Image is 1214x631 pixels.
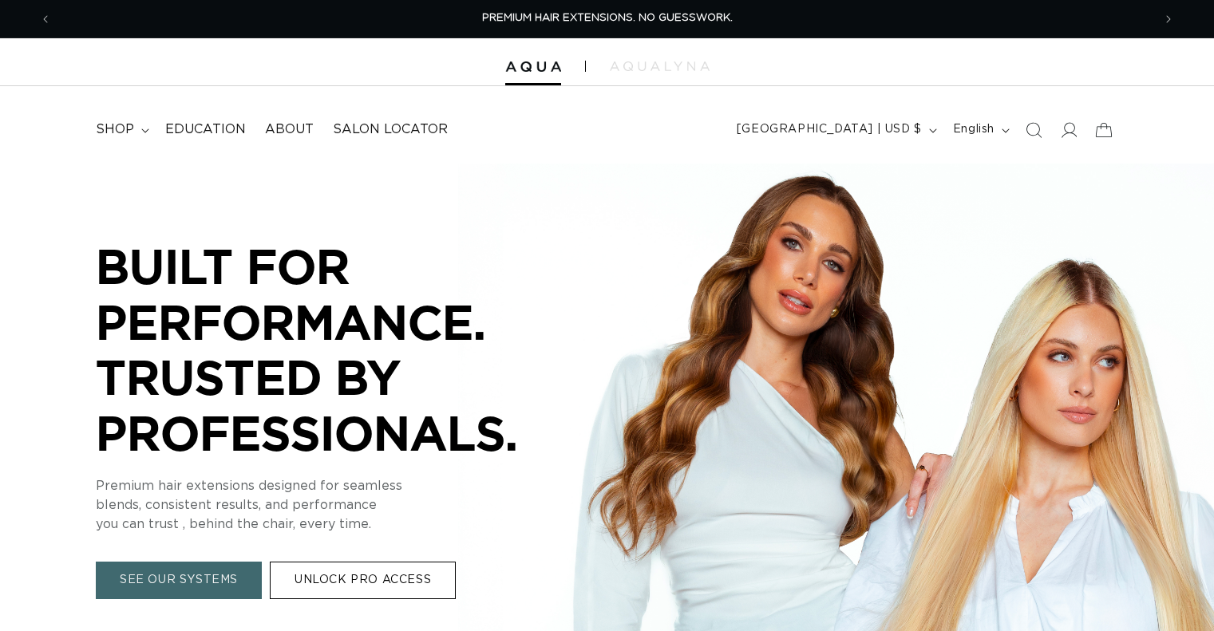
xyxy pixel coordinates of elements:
[96,515,575,534] p: you can trust , behind the chair, every time.
[482,13,733,23] span: PREMIUM HAIR EXTENSIONS. NO GUESSWORK.
[156,112,255,148] a: Education
[270,562,456,600] a: UNLOCK PRO ACCESS
[96,239,575,460] p: BUILT FOR PERFORMANCE. TRUSTED BY PROFESSIONALS.
[1016,112,1051,148] summary: Search
[1151,4,1186,34] button: Next announcement
[28,4,63,34] button: Previous announcement
[265,121,314,138] span: About
[953,121,995,138] span: English
[86,112,156,148] summary: shop
[96,496,575,515] p: blends, consistent results, and performance
[727,115,943,145] button: [GEOGRAPHIC_DATA] | USD $
[96,477,575,496] p: Premium hair extensions designed for seamless
[96,121,134,138] span: shop
[943,115,1016,145] button: English
[96,562,262,600] a: SEE OUR SYSTEMS
[333,121,448,138] span: Salon Locator
[323,112,457,148] a: Salon Locator
[737,121,922,138] span: [GEOGRAPHIC_DATA] | USD $
[255,112,323,148] a: About
[505,61,561,73] img: Aqua Hair Extensions
[165,121,246,138] span: Education
[610,61,710,71] img: aqualyna.com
